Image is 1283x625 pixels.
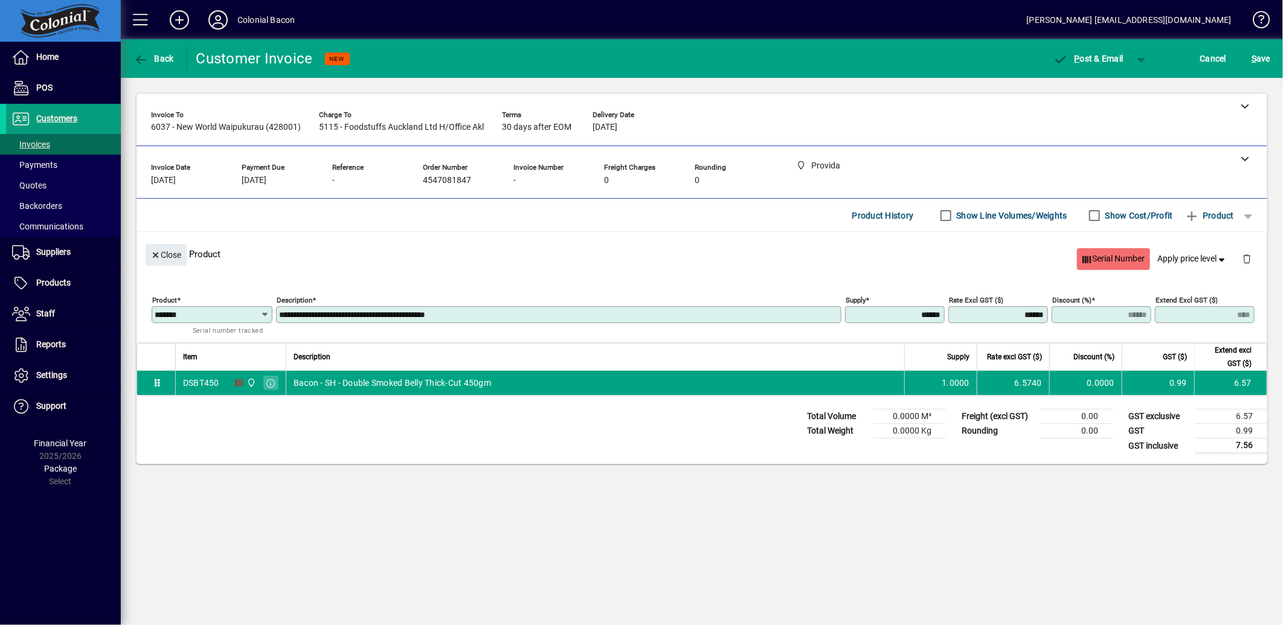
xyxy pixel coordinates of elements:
td: 0.99 [1122,371,1194,395]
div: [PERSON_NAME] [EMAIL_ADDRESS][DOMAIN_NAME] [1027,10,1232,30]
span: Staff [36,309,55,318]
a: Invoices [6,134,121,155]
button: Add [160,9,199,31]
button: Cancel [1197,48,1230,69]
td: 0.00 [1040,424,1113,438]
span: Invoices [12,139,50,149]
a: Staff [6,299,121,329]
span: Apply price level [1158,252,1228,265]
span: S [1252,54,1256,63]
td: GST inclusive [1122,438,1195,454]
span: Products [36,278,71,287]
span: Cancel [1200,49,1227,68]
td: 7.56 [1195,438,1267,454]
span: [DATE] [151,176,176,185]
span: 6037 - New World Waipukurau (428001) [151,123,301,132]
span: P [1075,54,1080,63]
mat-hint: Serial number tracked [193,323,263,337]
td: Total Weight [801,424,873,438]
span: Support [36,401,66,411]
span: - [332,176,335,185]
span: Package [44,464,77,473]
span: Reports [36,339,66,349]
label: Show Cost/Profit [1103,210,1173,222]
a: Suppliers [6,237,121,268]
span: Payments [12,160,57,170]
mat-label: Supply [846,296,866,304]
app-page-header-button: Back [121,48,187,69]
a: Home [6,42,121,72]
mat-label: Description [277,296,312,304]
div: Colonial Bacon [237,10,295,30]
span: 0 [604,176,609,185]
span: Settings [36,370,67,380]
button: Product History [847,205,919,226]
span: [DATE] [593,123,617,132]
span: Provida [243,376,257,389]
span: Rate excl GST ($) [987,350,1042,364]
span: Financial Year [34,438,87,448]
td: GST exclusive [1122,409,1195,424]
mat-label: Rate excl GST ($) [949,296,1003,304]
span: GST ($) [1163,350,1187,364]
td: 0.0000 M³ [873,409,946,424]
span: Supply [947,350,969,364]
span: 5115 - Foodstuffs Auckland Ltd H/Office Akl [319,123,484,132]
td: GST [1122,424,1195,438]
td: 0.99 [1195,424,1267,438]
span: Home [36,52,59,62]
span: Product History [852,206,914,225]
div: DSBT450 [183,377,219,389]
span: Item [183,350,198,364]
span: Product [1185,206,1234,225]
div: Product [137,232,1267,276]
td: Rounding [956,424,1040,438]
span: Back [133,54,174,63]
span: POS [36,83,53,92]
td: 6.57 [1195,409,1267,424]
span: 1.0000 [942,377,970,389]
button: Product [1179,205,1240,226]
button: Save [1249,48,1273,69]
span: Customers [36,114,77,123]
td: Freight (excl GST) [956,409,1040,424]
button: Apply price level [1153,248,1233,270]
span: Extend excl GST ($) [1202,344,1252,370]
span: Suppliers [36,247,71,257]
div: Customer Invoice [196,49,313,68]
button: Post & Email [1047,48,1130,69]
mat-label: Extend excl GST ($) [1156,296,1218,304]
td: 6.57 [1194,371,1267,395]
span: 30 days after EOM [502,123,571,132]
span: Discount (%) [1073,350,1114,364]
span: 0 [695,176,699,185]
button: Serial Number [1077,248,1150,270]
span: - [513,176,516,185]
a: Settings [6,361,121,391]
td: 0.0000 Kg [873,424,946,438]
span: NEW [330,55,345,63]
button: Close [146,244,187,266]
app-page-header-button: Close [143,249,190,260]
td: 0.0000 [1049,371,1122,395]
span: ave [1252,49,1270,68]
a: POS [6,73,121,103]
a: Backorders [6,196,121,216]
a: Support [6,391,121,421]
td: 0.00 [1040,409,1113,424]
app-page-header-button: Delete [1232,253,1261,264]
mat-label: Discount (%) [1052,296,1092,304]
a: Communications [6,216,121,237]
span: Communications [12,222,83,231]
span: 4547081847 [423,176,471,185]
a: Payments [6,155,121,175]
span: Serial Number [1082,249,1145,269]
mat-label: Product [152,296,177,304]
button: Delete [1232,244,1261,273]
a: Knowledge Base [1244,2,1268,42]
a: Reports [6,330,121,360]
span: ost & Email [1053,54,1124,63]
span: Bacon - SH - Double Smoked Belly Thick-Cut 450gm [294,377,491,389]
button: Profile [199,9,237,31]
span: Description [294,350,330,364]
